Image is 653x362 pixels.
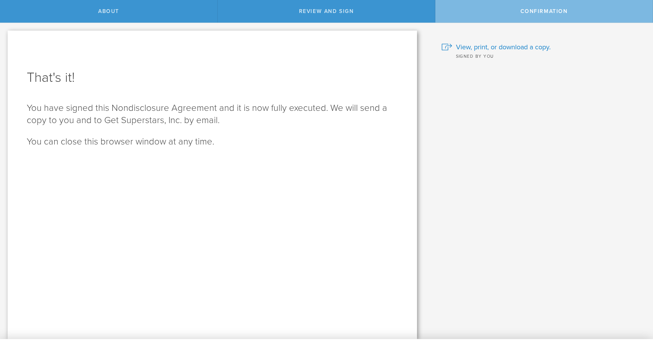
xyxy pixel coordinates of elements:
p: You have signed this Nondisclosure Agreement and it is now fully executed. We will send a copy to... [27,102,398,127]
span: Confirmation [520,8,568,15]
h1: That's it! [27,68,398,87]
span: Review and sign [299,8,354,15]
span: View, print, or download a copy. [456,42,551,52]
p: You can close this browser window at any time. [27,136,398,148]
div: Signed by you [441,52,642,60]
span: About [98,8,119,15]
